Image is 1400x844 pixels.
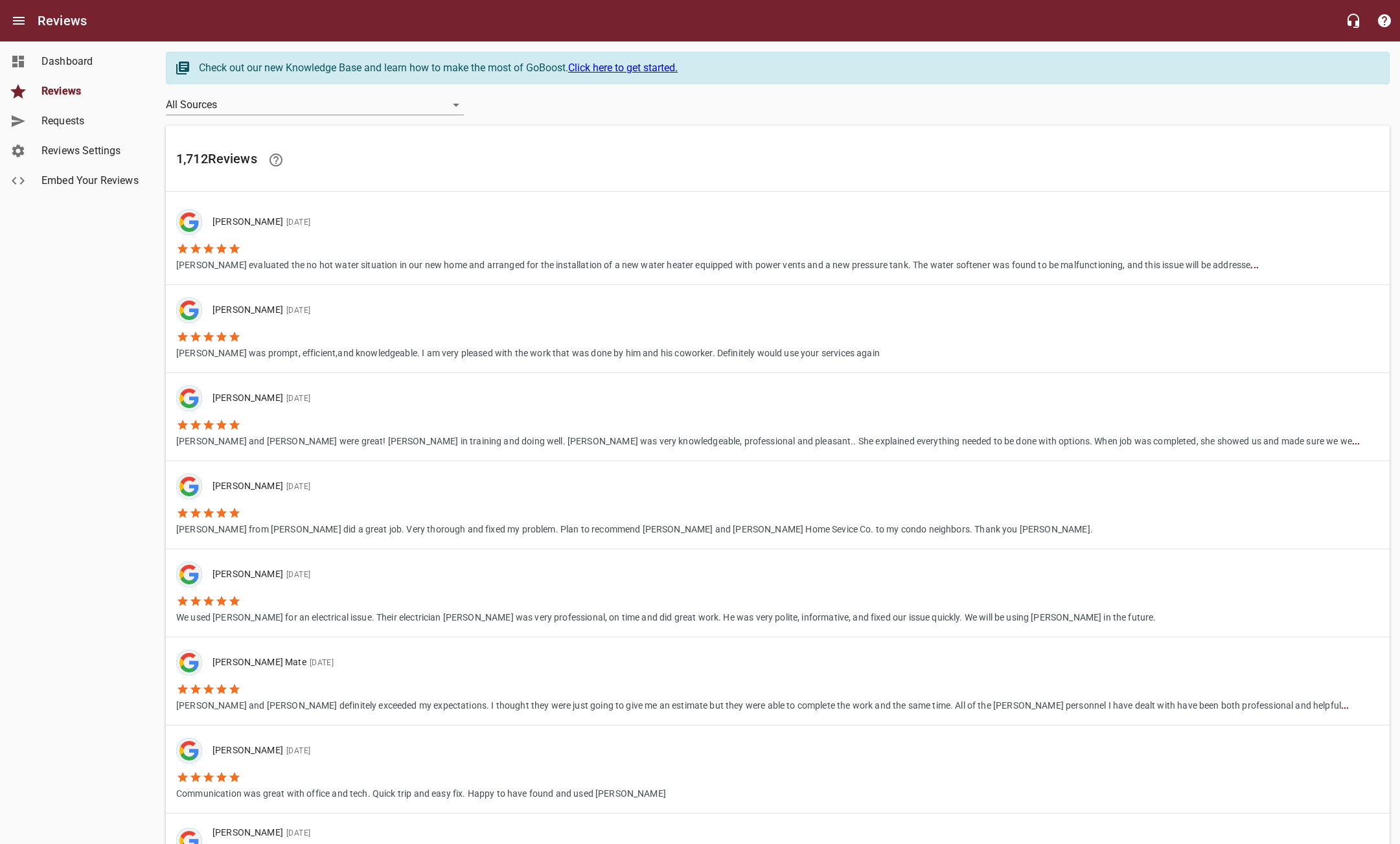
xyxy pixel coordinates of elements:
[283,746,310,755] span: [DATE]
[176,650,202,676] img: google-dark.png
[176,385,202,411] img: google-dark.png
[212,656,1339,670] p: [PERSON_NAME] Mate
[176,385,202,411] div: Google
[41,113,140,129] span: Requests
[283,828,310,838] span: [DATE]
[176,562,202,587] div: Google
[176,784,666,801] p: Communication was great with office and tech. Quick trip and easy fix. Happy to have found and us...
[176,431,1360,448] p: [PERSON_NAME] and [PERSON_NAME] were great! [PERSON_NAME] in training and doing well. [PERSON_NAM...
[176,519,1093,536] p: [PERSON_NAME] from [PERSON_NAME] did a great job. Very thorough and fixed my problem. Plan to rec...
[176,297,202,323] div: Google
[176,696,1349,713] p: [PERSON_NAME] and [PERSON_NAME] definitely exceeded my expectations. I thought they were just goi...
[38,10,87,31] h6: Reviews
[176,343,880,360] p: [PERSON_NAME] was prompt, efficient,and knowledgeable. I am very pleased with the work that was d...
[176,650,202,676] div: Google
[176,297,202,323] img: google-dark.png
[306,658,334,667] span: [DATE]
[166,373,1390,461] a: [PERSON_NAME][DATE][PERSON_NAME] and [PERSON_NAME] were great! [PERSON_NAME] in training and doin...
[176,738,202,764] div: Google
[166,461,1390,549] a: [PERSON_NAME][DATE][PERSON_NAME] from [PERSON_NAME] did a great job. Very thorough and fixed my p...
[166,95,464,115] div: All Sources
[212,303,869,317] p: [PERSON_NAME]
[176,738,202,764] img: google-dark.png
[283,218,310,227] span: [DATE]
[176,255,1259,272] p: [PERSON_NAME] evaluated the no hot water situation in our new home and arranged for the installat...
[41,84,140,99] span: Reviews
[1341,700,1349,711] b: ...
[212,479,1083,494] p: [PERSON_NAME]
[3,5,34,36] button: Open drawer
[283,482,310,491] span: [DATE]
[176,144,1379,176] h6: 1,712 Review s
[212,826,310,840] p: [PERSON_NAME]
[176,473,202,499] img: google-dark.png
[568,62,678,74] a: Click here to get started.
[1352,436,1360,446] b: ...
[176,473,202,499] div: Google
[176,209,202,235] img: google-dark.png
[166,725,1390,813] a: [PERSON_NAME][DATE]Communication was great with office and tech. Quick trip and easy fix. Happy t...
[283,394,310,403] span: [DATE]
[166,549,1390,637] a: [PERSON_NAME][DATE]We used [PERSON_NAME] for an electrical issue. Their electrician [PERSON_NAME]...
[166,637,1390,725] a: [PERSON_NAME] Mate[DATE][PERSON_NAME] and [PERSON_NAME] definitely exceeded my expectations. I th...
[1338,5,1369,36] button: Live Chat
[212,744,656,758] p: [PERSON_NAME]
[41,54,140,69] span: Dashboard
[166,197,1390,284] a: [PERSON_NAME][DATE][PERSON_NAME] evaluated the no hot water situation in our new home and arrange...
[212,215,1248,229] p: [PERSON_NAME]
[176,209,202,235] div: Google
[41,143,140,159] span: Reviews Settings
[176,562,202,587] img: google-dark.png
[1250,260,1258,270] b: ...
[260,144,292,176] a: Learn facts about why reviews are important
[212,391,1349,405] p: [PERSON_NAME]
[166,285,1390,372] a: [PERSON_NAME][DATE][PERSON_NAME] was prompt, efficient,and knowledgeable. I am very pleased with ...
[212,567,1146,582] p: [PERSON_NAME]
[199,60,1376,76] div: Check out our new Knowledge Base and learn how to make the most of GoBoost.
[176,608,1156,624] p: We used [PERSON_NAME] for an electrical issue. Their electrician [PERSON_NAME] was very professio...
[283,570,310,579] span: [DATE]
[41,173,140,188] span: Embed Your Reviews
[1369,5,1400,36] button: Support Portal
[283,306,310,315] span: [DATE]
